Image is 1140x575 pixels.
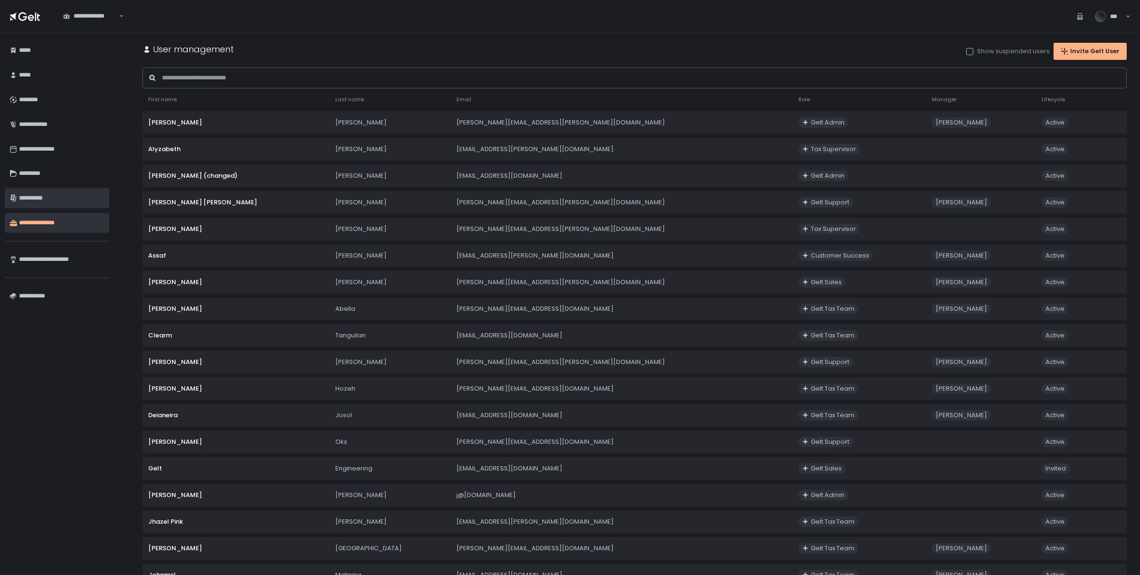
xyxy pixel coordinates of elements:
div: [PERSON_NAME] [335,145,445,153]
div: [PERSON_NAME] [936,544,987,553]
div: [PERSON_NAME] [936,358,987,366]
div: Gelt Support [811,358,849,366]
div: [PERSON_NAME] [148,358,324,366]
div: Active [1045,225,1064,233]
div: Active [1045,278,1064,287]
div: [PERSON_NAME] [335,278,445,287]
div: [PERSON_NAME][EMAIL_ADDRESS][PERSON_NAME][DOMAIN_NAME] [456,278,787,287]
div: [PERSON_NAME] [335,517,445,526]
div: Active [1045,305,1064,313]
div: [PERSON_NAME] [148,438,324,446]
div: Gelt Tax Team [811,305,855,313]
div: [EMAIL_ADDRESS][PERSON_NAME][DOMAIN_NAME] [456,251,787,260]
div: Gelt Admin [811,491,845,499]
div: Active [1045,198,1064,207]
div: [EMAIL_ADDRESS][PERSON_NAME][DOMAIN_NAME] [456,517,787,526]
div: [PERSON_NAME] [335,172,445,180]
span: Lifecycle [1042,96,1065,103]
div: Active [1045,331,1064,340]
div: Jhazel Pink [148,517,324,526]
div: Active [1045,411,1064,420]
div: Gelt Tax Team [811,517,855,526]
div: [PERSON_NAME] [936,384,987,393]
div: Invite Gelt User [1061,47,1120,56]
div: [GEOGRAPHIC_DATA] [335,544,445,553]
div: [PERSON_NAME] [936,118,987,127]
div: [PERSON_NAME] [335,491,445,499]
div: Tax Supervisor [811,225,856,233]
div: [PERSON_NAME] [148,544,324,553]
div: Active [1045,145,1064,153]
div: [PERSON_NAME] (changed) [148,172,324,180]
div: Invited [1045,464,1066,473]
div: Assaf [148,251,324,260]
div: Engineering [335,464,445,473]
div: Search for option [57,6,124,26]
button: Invite Gelt User [1054,43,1127,60]
div: Gelt Tax Team [811,411,855,420]
div: Active [1045,384,1064,393]
div: Tanguilan [335,331,445,340]
div: Gelt Admin [811,172,845,180]
div: Gelt Tax Team [811,384,855,393]
div: [PERSON_NAME] [936,411,987,420]
div: [PERSON_NAME] [335,198,445,207]
div: [PERSON_NAME] [148,278,324,287]
div: [PERSON_NAME][EMAIL_ADDRESS][DOMAIN_NAME] [456,544,787,553]
div: [PERSON_NAME] [335,118,445,127]
span: Role [798,96,810,103]
div: Deianeira [148,411,324,420]
div: [PERSON_NAME] [148,491,324,499]
div: Oks [335,438,445,446]
div: [PERSON_NAME] [148,225,324,233]
div: Active [1045,544,1064,553]
div: Active [1045,438,1064,446]
div: [PERSON_NAME] [PERSON_NAME] [148,198,324,207]
div: Active [1045,491,1064,499]
div: Active [1045,517,1064,526]
div: [EMAIL_ADDRESS][DOMAIN_NAME] [456,411,787,420]
div: [PERSON_NAME][EMAIL_ADDRESS][PERSON_NAME][DOMAIN_NAME] [456,225,787,233]
div: [PERSON_NAME][EMAIL_ADDRESS][DOMAIN_NAME] [456,438,787,446]
div: [PERSON_NAME] [936,278,987,287]
div: [EMAIL_ADDRESS][DOMAIN_NAME] [456,331,787,340]
div: Gelt Sales [811,464,842,473]
div: [EMAIL_ADDRESS][PERSON_NAME][DOMAIN_NAME] [456,145,787,153]
div: [PERSON_NAME] [148,118,324,127]
div: [PERSON_NAME][EMAIL_ADDRESS][DOMAIN_NAME] [456,305,787,313]
div: [EMAIL_ADDRESS][DOMAIN_NAME] [456,464,787,473]
div: Active [1045,358,1064,366]
div: Gelt Support [811,198,849,207]
div: Active [1045,251,1064,260]
div: [PERSON_NAME][EMAIL_ADDRESS][PERSON_NAME][DOMAIN_NAME] [456,198,787,207]
div: [PERSON_NAME] [335,225,445,233]
span: Last name [335,96,364,103]
div: Alyzabeth [148,145,324,153]
span: Manager [932,96,957,103]
div: Abella [335,305,445,313]
div: Gelt [148,464,324,473]
div: Gelt Tax Team [811,544,855,553]
div: [PERSON_NAME] [936,251,987,260]
div: [PERSON_NAME] [148,305,324,313]
div: Gelt Admin [811,118,845,127]
div: Hozeh [335,384,445,393]
div: Gelt Tax Team [811,331,855,340]
div: [PERSON_NAME] [936,305,987,313]
div: Active [1045,118,1064,127]
div: User management [142,43,234,56]
div: [PERSON_NAME][EMAIL_ADDRESS][PERSON_NAME][DOMAIN_NAME] [456,118,787,127]
div: [PERSON_NAME][EMAIL_ADDRESS][DOMAIN_NAME] [456,384,787,393]
div: Gelt Sales [811,278,842,287]
div: [PERSON_NAME] [936,198,987,207]
input: Search for option [117,11,118,21]
div: [EMAIL_ADDRESS][DOMAIN_NAME] [456,172,787,180]
div: Active [1045,172,1064,180]
div: [PERSON_NAME] [335,251,445,260]
div: [PERSON_NAME] [148,384,324,393]
div: Customer Success [811,251,869,260]
span: Email [456,96,471,103]
div: j@[DOMAIN_NAME] [456,491,787,499]
div: [PERSON_NAME] [335,358,445,366]
div: Josol [335,411,445,420]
